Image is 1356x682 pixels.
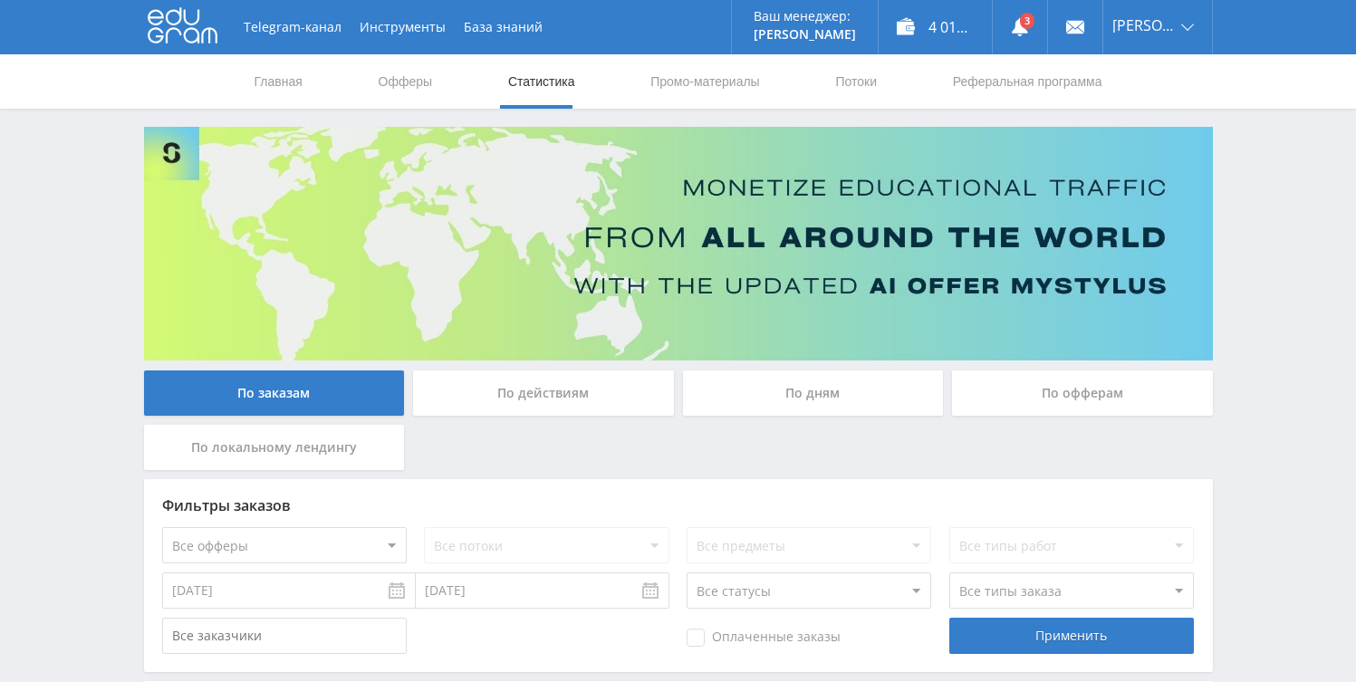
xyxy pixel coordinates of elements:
[144,370,405,416] div: По заказам
[144,127,1213,360] img: Banner
[144,425,405,470] div: По локальному лендингу
[754,27,856,42] p: [PERSON_NAME]
[162,618,407,654] input: Все заказчики
[754,9,856,24] p: Ваш менеджер:
[413,370,674,416] div: По действиям
[952,370,1213,416] div: По офферам
[833,54,879,109] a: Потоки
[683,370,944,416] div: По дням
[377,54,435,109] a: Офферы
[506,54,577,109] a: Статистика
[687,629,841,647] span: Оплаченные заказы
[162,497,1195,514] div: Фильтры заказов
[649,54,761,109] a: Промо-материалы
[949,618,1194,654] div: Применить
[951,54,1104,109] a: Реферальная программа
[1112,18,1176,33] span: [PERSON_NAME]
[253,54,304,109] a: Главная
